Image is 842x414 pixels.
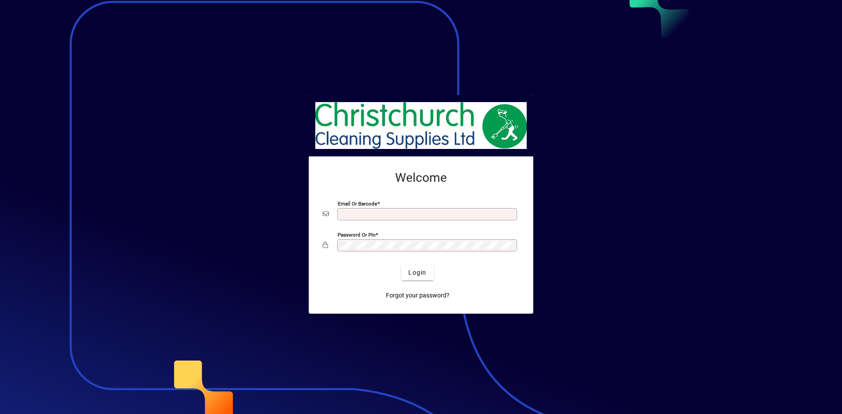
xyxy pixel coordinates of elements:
[338,201,377,207] mat-label: Email or Barcode
[382,287,453,303] a: Forgot your password?
[338,232,375,238] mat-label: Password or Pin
[401,265,433,280] button: Login
[323,170,519,185] h2: Welcome
[408,268,426,277] span: Login
[386,291,450,300] span: Forgot your password?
